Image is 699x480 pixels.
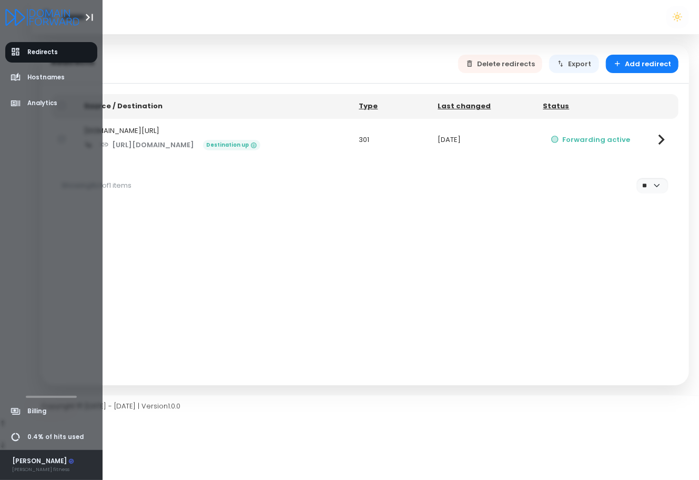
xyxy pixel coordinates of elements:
[5,93,98,114] a: Analytics
[5,9,79,24] a: Logo
[606,55,679,73] button: Add redirect
[78,94,352,119] th: Source / Destination
[12,457,75,466] div: [PERSON_NAME]
[93,136,202,154] a: [URL][DOMAIN_NAME]
[85,126,346,136] div: [DOMAIN_NAME][URL]
[5,401,98,422] a: Billing
[5,67,98,88] a: Hostnames
[431,94,536,119] th: Last changed
[27,48,58,57] span: Redirects
[5,42,98,63] a: Redirects
[543,130,638,149] button: Forwarding active
[636,178,668,193] select: Per
[203,140,260,150] span: Destination up
[27,73,65,82] span: Hostnames
[536,94,645,119] th: Status
[27,433,84,442] span: 0.4% of hits used
[12,466,75,473] div: [PERSON_NAME] fitness
[5,427,98,447] a: 0.4% of hits used
[352,119,431,161] td: 301
[41,401,180,411] span: Copyright © [DATE] - [DATE] | Version 1.0.0
[27,99,57,108] span: Analytics
[79,7,99,27] button: Toggle Aside
[352,94,431,119] th: Type
[431,119,536,161] td: [DATE]
[27,407,46,416] span: Billing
